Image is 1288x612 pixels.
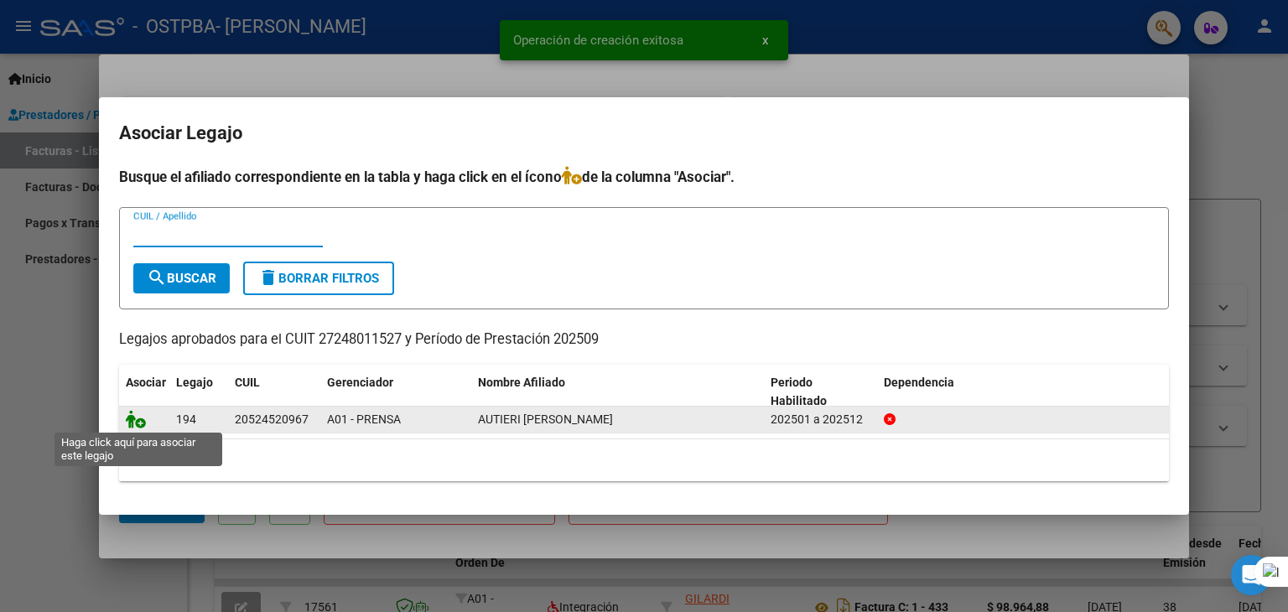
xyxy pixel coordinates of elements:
[147,267,167,288] mat-icon: search
[320,365,471,420] datatable-header-cell: Gerenciador
[884,376,954,389] span: Dependencia
[235,376,260,389] span: CUIL
[126,376,166,389] span: Asociar
[764,365,877,420] datatable-header-cell: Periodo Habilitado
[176,412,196,426] span: 194
[119,117,1169,149] h2: Asociar Legajo
[119,329,1169,350] p: Legajos aprobados para el CUIT 27248011527 y Período de Prestación 202509
[169,365,228,420] datatable-header-cell: Legajo
[258,271,379,286] span: Borrar Filtros
[877,365,1170,420] datatable-header-cell: Dependencia
[771,410,870,429] div: 202501 a 202512
[471,365,764,420] datatable-header-cell: Nombre Afiliado
[1231,555,1271,595] div: Open Intercom Messenger
[243,262,394,295] button: Borrar Filtros
[235,410,309,429] div: 20524520967
[327,412,401,426] span: A01 - PRENSA
[478,376,565,389] span: Nombre Afiliado
[133,263,230,293] button: Buscar
[478,412,613,426] span: AUTIERI GERMAN BRUNO
[147,271,216,286] span: Buscar
[228,365,320,420] datatable-header-cell: CUIL
[771,376,827,408] span: Periodo Habilitado
[258,267,278,288] mat-icon: delete
[119,166,1169,188] h4: Busque el afiliado correspondiente en la tabla y haga click en el ícono de la columna "Asociar".
[327,376,393,389] span: Gerenciador
[119,365,169,420] datatable-header-cell: Asociar
[176,376,213,389] span: Legajo
[119,439,1169,481] div: 1 registros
